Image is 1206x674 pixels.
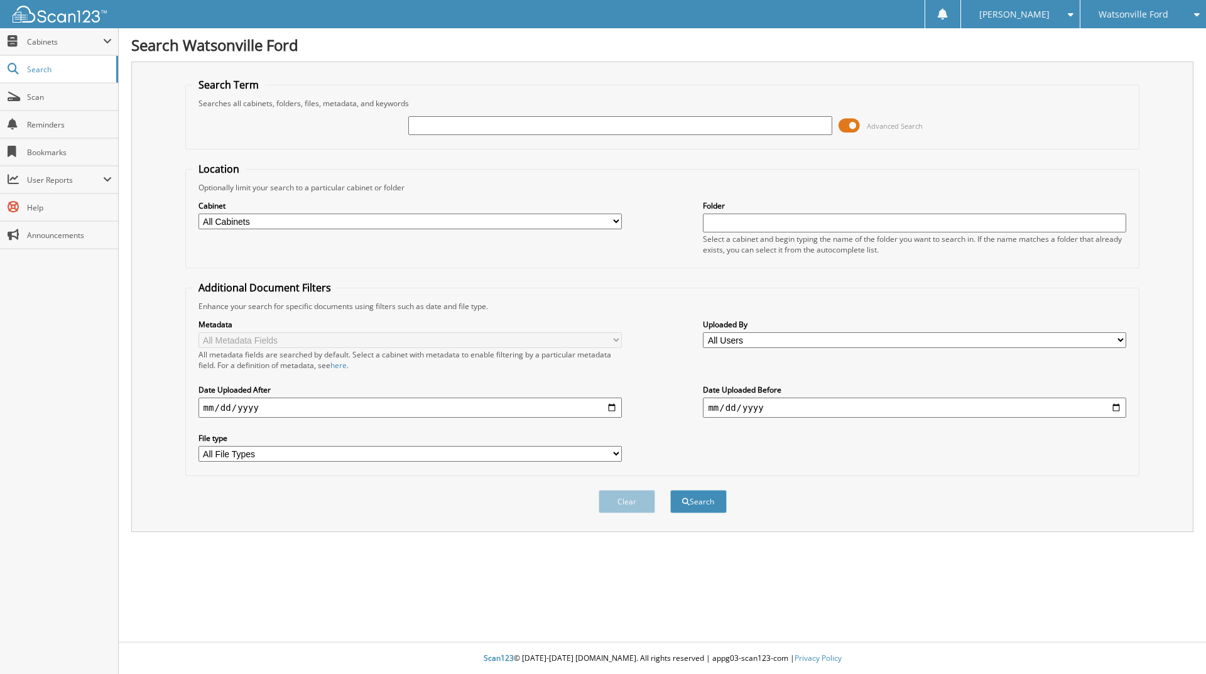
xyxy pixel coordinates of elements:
[27,119,112,130] span: Reminders
[192,182,1133,193] div: Optionally limit your search to a particular cabinet or folder
[198,200,622,211] label: Cabinet
[27,92,112,102] span: Scan
[979,11,1050,18] span: [PERSON_NAME]
[192,301,1133,312] div: Enhance your search for specific documents using filters such as date and file type.
[27,230,112,241] span: Announcements
[27,175,103,185] span: User Reports
[703,384,1126,395] label: Date Uploaded Before
[27,64,110,75] span: Search
[27,36,103,47] span: Cabinets
[198,384,622,395] label: Date Uploaded After
[198,349,622,371] div: All metadata fields are searched by default. Select a cabinet with metadata to enable filtering b...
[27,202,112,213] span: Help
[484,653,514,663] span: Scan123
[119,643,1206,674] div: © [DATE]-[DATE] [DOMAIN_NAME]. All rights reserved | appg03-scan123-com |
[192,281,337,295] legend: Additional Document Filters
[703,234,1126,255] div: Select a cabinet and begin typing the name of the folder you want to search in. If the name match...
[13,6,107,23] img: scan123-logo-white.svg
[198,319,622,330] label: Metadata
[1099,11,1168,18] span: Watsonville Ford
[703,319,1126,330] label: Uploaded By
[670,490,727,513] button: Search
[703,398,1126,418] input: end
[131,35,1193,55] h1: Search Watsonville Ford
[867,121,923,131] span: Advanced Search
[795,653,842,663] a: Privacy Policy
[27,147,112,158] span: Bookmarks
[330,360,347,371] a: here
[599,490,655,513] button: Clear
[703,200,1126,211] label: Folder
[192,98,1133,109] div: Searches all cabinets, folders, files, metadata, and keywords
[192,162,246,176] legend: Location
[198,398,622,418] input: start
[192,78,265,92] legend: Search Term
[198,433,622,443] label: File type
